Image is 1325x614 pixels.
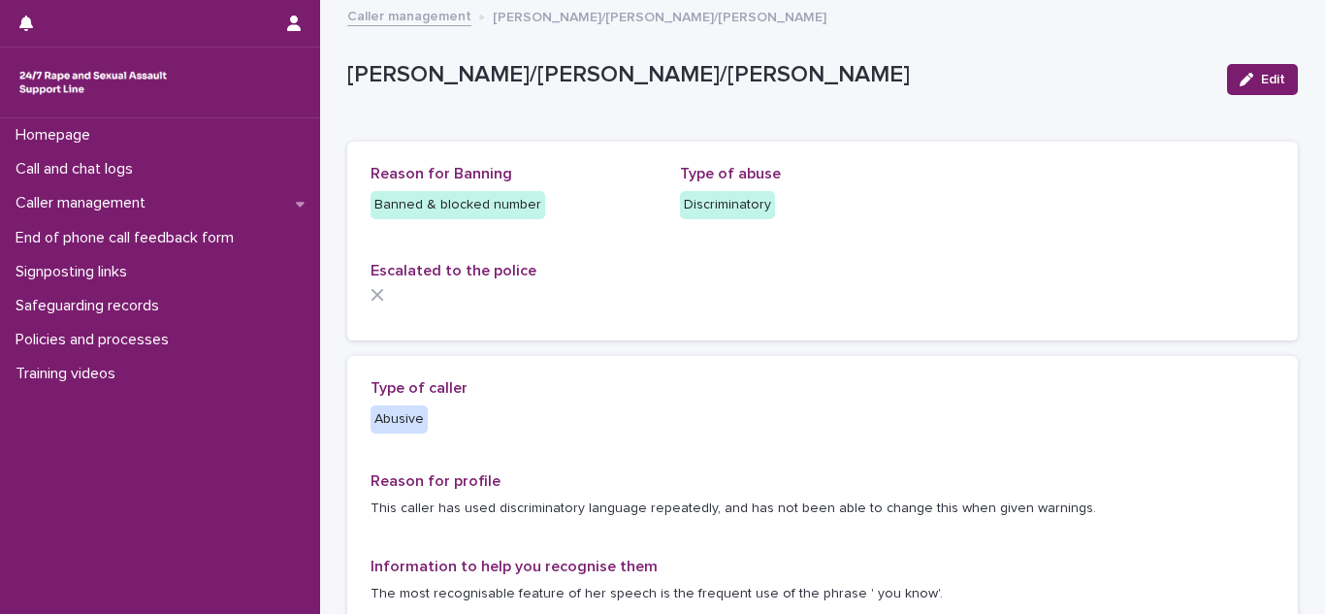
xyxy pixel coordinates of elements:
span: Escalated to the police [371,263,536,278]
p: End of phone call feedback form [8,229,249,247]
button: Edit [1227,64,1298,95]
p: This caller has used discriminatory language repeatedly, and has not been able to change this whe... [371,499,1275,519]
p: Training videos [8,365,131,383]
p: Call and chat logs [8,160,148,178]
p: [PERSON_NAME]/[PERSON_NAME]/[PERSON_NAME] [347,61,1212,89]
span: Reason for Banning [371,166,512,181]
div: Discriminatory [680,191,775,219]
span: Type of abuse [680,166,781,181]
p: Signposting links [8,263,143,281]
a: Caller management [347,4,471,26]
p: Policies and processes [8,331,184,349]
span: Information to help you recognise them [371,559,658,574]
p: Safeguarding records [8,297,175,315]
p: Caller management [8,194,161,212]
span: Type of caller [371,380,468,396]
span: Reason for profile [371,473,501,489]
p: Homepage [8,126,106,145]
div: Abusive [371,405,428,434]
img: rhQMoQhaT3yELyF149Cw [16,63,171,102]
div: Banned & blocked number [371,191,545,219]
p: [PERSON_NAME]/[PERSON_NAME]/[PERSON_NAME] [493,5,826,26]
span: Edit [1261,73,1285,86]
